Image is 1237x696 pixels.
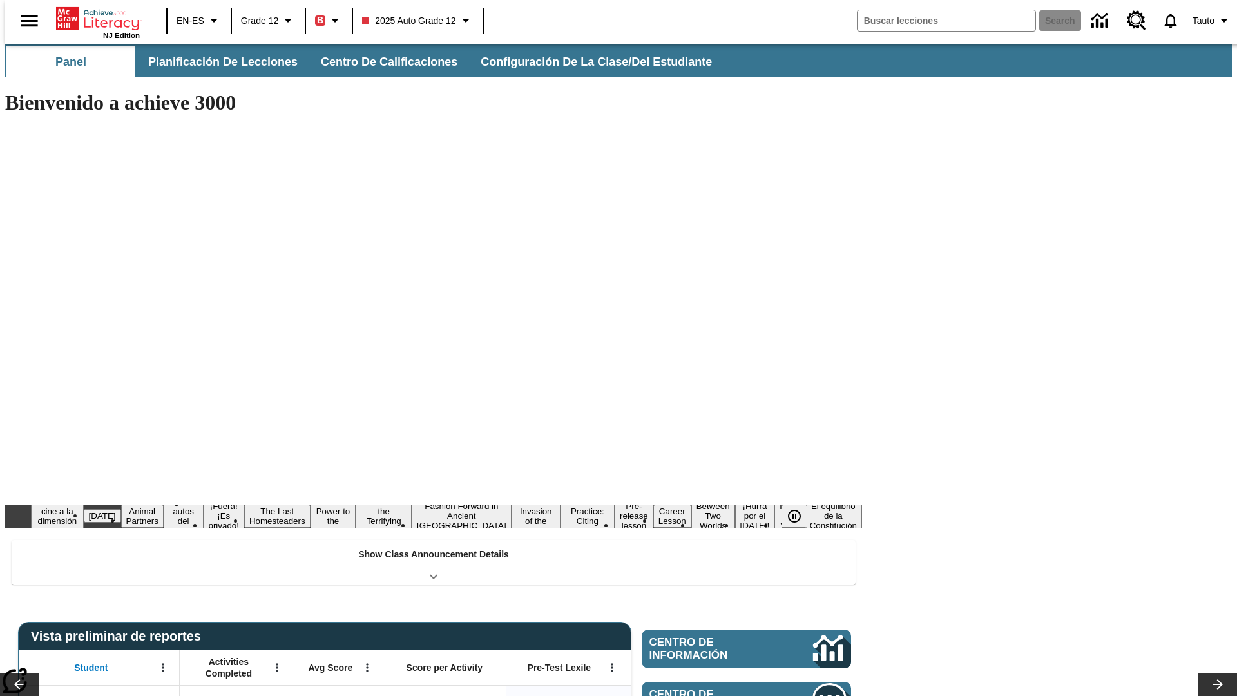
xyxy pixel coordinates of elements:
a: Centro de información [1084,3,1119,39]
span: B [317,12,323,28]
button: Slide 16 Point of View [774,499,804,532]
span: Student [74,662,108,673]
h1: Bienvenido a achieve 3000 [5,91,862,115]
span: Grade 12 [241,14,278,28]
p: Show Class Announcement Details [358,548,509,561]
a: Notificaciones [1154,4,1187,37]
button: Carrusel de lecciones, seguir [1198,673,1237,696]
button: Slide 2 Día del Trabajo [84,509,121,523]
div: Subbarra de navegación [5,46,724,77]
button: Slide 9 Fashion Forward in Ancient Rome [412,499,512,532]
button: Slide 10 The Invasion of the Free CD [512,495,561,537]
button: Slide 13 Career Lesson [653,505,691,528]
div: Show Class Announcement Details [12,540,856,585]
span: 2025 Auto Grade 12 [362,14,455,28]
button: Abrir menú [358,658,377,677]
span: Score per Activity [407,662,483,673]
button: Slide 5 ¡Fuera! ¡Es privado! [204,499,244,532]
button: Abrir menú [602,658,622,677]
button: Slide 8 Attack of the Terrifying Tomatoes [356,495,412,537]
div: Subbarra de navegación [5,44,1232,77]
input: search field [858,10,1035,31]
a: Centro de información [642,630,851,668]
span: Vista preliminar de reportes [31,629,207,644]
span: NJ Edition [103,32,140,39]
div: Pausar [782,505,820,528]
a: Portada [56,6,140,32]
button: Slide 7 Solar Power to the People [311,495,356,537]
button: Slide 6 The Last Homesteaders [244,505,311,528]
span: Avg Score [308,662,352,673]
span: Centro de información [649,636,770,662]
button: Centro de calificaciones [311,46,468,77]
button: Slide 14 Between Two Worlds [691,499,735,532]
button: Perfil/Configuración [1187,9,1237,32]
button: Panel [6,46,135,77]
button: Abrir menú [153,658,173,677]
button: Abrir menú [267,658,287,677]
button: Abrir el menú lateral [10,2,48,40]
span: Activities Completed [186,656,271,679]
button: Slide 15 ¡Hurra por el Día de la Constitución! [735,499,775,532]
div: Portada [56,5,140,39]
button: Slide 1 Llevar el cine a la dimensión X [31,495,84,537]
span: Pre-Test Lexile [528,662,591,673]
button: Boost El color de la clase es rojo. Cambiar el color de la clase. [310,9,348,32]
button: Planificación de lecciones [138,46,308,77]
button: Class: 2025 Auto Grade 12, Selecciona una clase [357,9,478,32]
button: Slide 12 Pre-release lesson [615,499,653,532]
button: Pausar [782,505,807,528]
span: Tauto [1193,14,1214,28]
button: Slide 3 Animal Partners [121,505,164,528]
span: EN-ES [177,14,204,28]
button: Slide 11 Mixed Practice: Citing Evidence [561,495,615,537]
button: Slide 4 ¿Los autos del futuro? [164,495,204,537]
a: Centro de recursos, Se abrirá en una pestaña nueva. [1119,3,1154,38]
button: Language: EN-ES, Selecciona un idioma [171,9,227,32]
button: Configuración de la clase/del estudiante [470,46,722,77]
button: Slide 17 El equilibrio de la Constitución [805,499,862,532]
button: Grado: Grade 12, Elige un grado [236,9,301,32]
